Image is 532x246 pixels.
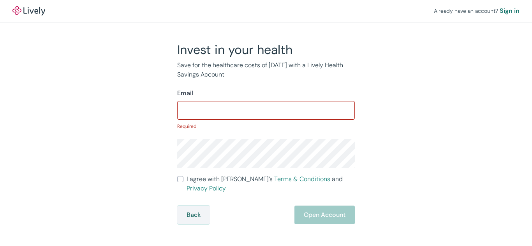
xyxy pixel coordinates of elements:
[177,89,193,98] label: Email
[177,61,355,79] p: Save for the healthcare costs of [DATE] with a Lively Health Savings Account
[274,175,330,183] a: Terms & Conditions
[12,6,45,16] img: Lively
[177,42,355,58] h2: Invest in your health
[500,6,520,16] a: Sign in
[177,123,355,130] p: Required
[187,184,226,192] a: Privacy Policy
[12,6,45,16] a: LivelyLively
[187,174,355,193] span: I agree with [PERSON_NAME]’s and
[177,206,210,224] button: Back
[434,6,520,16] div: Already have an account?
